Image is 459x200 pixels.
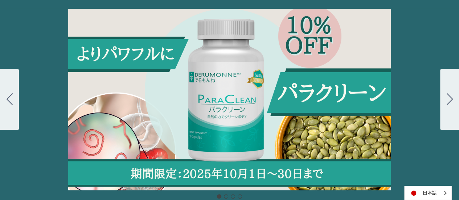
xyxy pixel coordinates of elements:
[404,186,452,200] aside: Language selected: 日本語
[217,194,221,199] button: Go to slide 1
[440,69,459,130] button: Go to slide 2
[238,194,242,199] button: Go to slide 4
[231,194,235,199] button: Go to slide 3
[404,186,452,200] div: Language
[405,186,451,200] a: 日本語
[224,194,228,199] button: Go to slide 2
